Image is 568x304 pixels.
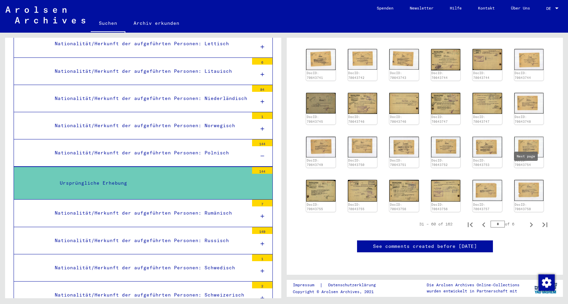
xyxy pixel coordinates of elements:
a: DocID: 70643757 [473,203,490,211]
div: Nationalität/Herkunft der aufgeführten Personen: Norwegisch [50,119,249,132]
div: Nationalität/Herkunft der aufgeführten Personen: Rumänisch [50,206,249,220]
img: 001.jpg [306,137,336,157]
img: 002.jpg [473,49,502,70]
img: 002.jpg [431,180,461,202]
a: DocID: 70643751 [390,158,406,167]
img: 001.jpg [306,180,336,202]
a: See comments created before [DATE] [373,243,477,250]
a: DocID: 70643747 [473,115,490,123]
a: DocID: 70643753 [473,158,490,167]
a: DocID: 70643742 [348,71,365,80]
p: Copyright © Arolsen Archives, 2021 [293,289,384,295]
img: 001.jpg [473,180,502,201]
a: DocID: 70643744 [431,71,448,80]
a: DocID: 70643743 [390,71,406,80]
a: DocID: 70643750 [348,158,365,167]
div: 31 – 60 of 162 [419,221,452,227]
img: 001.jpg [514,137,544,157]
p: Die Arolsen Archives Online-Collections [427,282,519,288]
img: 001.jpg [514,180,544,201]
div: 1 [252,112,272,119]
div: 2 [252,282,272,288]
a: DocID: 70643756 [390,203,406,211]
img: 001.jpg [473,137,502,157]
a: DocID: 70643755 [307,203,323,211]
a: DocID: 70643749 [307,158,323,167]
p: wurden entwickelt in Partnerschaft mit [427,288,519,294]
div: Nationalität/Herkunft der aufgeführten Personen: Niederländisch [50,92,249,105]
img: 001.jpg [348,49,377,70]
a: DocID: 70643744 [473,71,490,80]
a: DocID: 70643752 [431,158,448,167]
a: DocID: 70643748 [515,115,531,123]
div: 149 [252,227,272,234]
img: 002.jpg [348,180,377,202]
a: DocID: 70643746 [348,115,365,123]
button: Last page [538,217,552,231]
img: 002.jpg [473,93,502,114]
img: 001.jpg [306,93,336,114]
img: 001.jpg [389,49,419,70]
img: 003.jpg [514,49,544,70]
button: Next page [525,217,538,231]
img: 001.jpg [389,180,419,202]
div: 1 [252,254,272,261]
div: of 6 [491,221,525,227]
div: Nationalität/Herkunft der aufgeführten Personen: Polnisch [50,146,249,159]
button: First page [463,217,477,231]
a: DocID: 70643756 [431,203,448,211]
div: Ursprüngliche Erhebung [55,176,249,190]
div: 144 [252,167,272,174]
a: DocID: 70643746 [390,115,406,123]
img: 001.jpg [348,137,377,157]
a: DocID: 70643755 [348,203,365,211]
div: 84 [252,85,272,92]
a: DocID: 70643747 [431,115,448,123]
img: 001.jpg [389,137,419,157]
div: Nationalität/Herkunft der aufgeführten Personen: Schwedisch [50,261,249,274]
img: 001.jpg [514,93,544,114]
div: Nationalität/Herkunft der aufgeführten Personen: Russisch [50,234,249,247]
img: Zustimmung ändern [538,274,555,291]
a: Impressum [293,282,320,289]
a: DocID: 70643741 [307,71,323,80]
div: Nationalität/Herkunft der aufgeführten Personen: Litauisch [50,65,249,78]
div: 144 [252,139,272,146]
img: 002.jpg [389,93,419,114]
button: Previous page [477,217,491,231]
a: Datenschutzerklärung [323,282,384,289]
div: Nationalität/Herkunft der aufgeführten Personen: Lettisch [50,37,249,50]
a: DocID: 70643758 [515,203,531,211]
span: DE [546,6,554,11]
img: 001.jpg [306,49,336,70]
a: DocID: 70643744 [515,71,531,80]
img: yv_logo.png [533,280,558,297]
div: | [293,282,384,289]
img: 001.jpg [348,93,377,114]
img: 001.jpg [431,137,461,157]
a: DocID: 70643754 [515,158,531,167]
img: 001.jpg [431,93,461,114]
a: Suchen [91,15,125,33]
a: Archiv erkunden [125,15,188,31]
a: DocID: 70643745 [307,115,323,123]
div: 6 [252,58,272,65]
img: Arolsen_neg.svg [5,6,85,23]
div: 7 [252,200,272,206]
img: 001.jpg [431,49,461,70]
div: Nationalität/Herkunft der aufgeführten Personen: Schweizerisch [50,288,249,302]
